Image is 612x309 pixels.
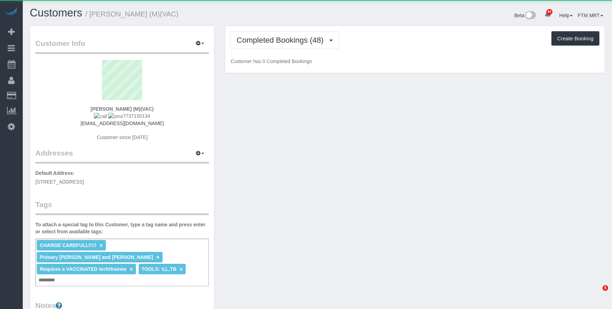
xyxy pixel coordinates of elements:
[142,266,177,272] span: TOOLS: V,L,TB
[99,242,103,248] a: ×
[130,266,133,272] a: ×
[40,266,126,272] span: Requires a VACCINATED tech/trainee
[231,31,338,49] button: Completed Bookings (48)
[231,58,599,65] p: Customer has 0 Completed Bookings
[30,7,82,19] a: Customers
[40,254,153,260] span: Primary [PERSON_NAME] and [PERSON_NAME]
[85,10,179,18] small: / [PERSON_NAME] (M)(VAC)
[588,285,605,302] iframe: Intercom live chat
[4,7,18,17] img: Automaid Logo
[541,7,555,22] a: 84
[236,36,327,44] span: Completed Bookings (48)
[559,13,573,18] a: Help
[35,38,209,54] legend: Customer Info
[35,221,209,235] label: To attach a special tag to this Customer, type a tag name and press enter or select from availabl...
[578,13,603,18] a: FTM MRT
[35,179,84,185] span: [STREET_ADDRESS]
[35,199,209,215] legend: Tags
[180,266,183,272] a: ×
[108,113,123,120] img: sms
[514,13,536,18] a: Beta
[94,113,107,120] img: call
[551,31,599,46] button: Create Booking
[97,135,147,140] span: Customer since [DATE]
[91,106,154,112] strong: [PERSON_NAME] (M)(VAC)
[35,170,75,177] label: Default Address:
[546,9,552,15] span: 84
[524,11,536,20] img: New interface
[40,242,96,248] span: CHARGE CAREFULLY!!!
[603,285,608,291] span: 5
[156,254,159,260] a: ×
[94,113,150,119] span: 7737150134
[81,121,164,126] a: [EMAIL_ADDRESS][DOMAIN_NAME]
